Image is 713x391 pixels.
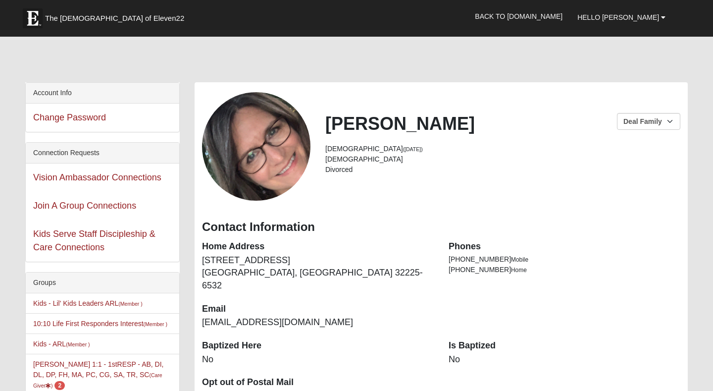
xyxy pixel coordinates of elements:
[33,360,164,389] a: [PERSON_NAME] 1:1 - 1stRESP - AB, DI, DL, DP, FH, MA, PC, CG, SA, TR, SC(Care Giver) 2
[511,256,528,263] span: Mobile
[33,340,90,348] a: Kids - ARL(Member )
[33,299,143,307] a: Kids - Lil' Kids Leaders ARL(Member )
[449,339,680,352] dt: Is Baptized
[202,339,434,352] dt: Baptized Here
[202,316,434,329] dd: [EMAIL_ADDRESS][DOMAIN_NAME]
[449,240,680,253] dt: Phones
[325,154,680,165] li: [DEMOGRAPHIC_DATA]
[449,353,680,366] dd: No
[33,172,161,182] a: Vision Ambassador Connections
[33,372,162,389] small: (Care Giver )
[26,83,179,104] div: Account Info
[511,267,527,274] span: Home
[33,229,155,252] a: Kids Serve Staff Discipleship & Care Connections
[325,113,680,134] h2: [PERSON_NAME]
[33,112,106,122] a: Change Password
[202,376,434,389] dt: Opt out of Postal Mail
[202,303,434,316] dt: Email
[570,5,673,30] a: Hello [PERSON_NAME]
[118,301,142,307] small: (Member )
[33,320,167,328] a: 10:10 Life First Responders Interest(Member )
[23,8,43,28] img: Eleven22 logo
[202,92,310,201] a: View Fullsize Photo
[403,146,423,152] small: ([DATE])
[449,265,680,275] li: [PHONE_NUMBER]
[54,381,65,390] span: number of pending members
[467,4,570,29] a: Back to [DOMAIN_NAME]
[202,240,434,253] dt: Home Address
[45,13,184,23] span: The [DEMOGRAPHIC_DATA] of Eleven22
[18,3,216,28] a: The [DEMOGRAPHIC_DATA] of Eleven22
[26,273,179,293] div: Groups
[202,254,434,292] dd: [STREET_ADDRESS] [GEOGRAPHIC_DATA], [GEOGRAPHIC_DATA] 32225-6532
[325,165,680,175] li: Divorced
[33,201,136,211] a: Join A Group Connections
[144,321,167,327] small: (Member )
[66,341,90,347] small: (Member )
[202,353,434,366] dd: No
[325,144,680,154] li: [DEMOGRAPHIC_DATA]
[26,143,179,164] div: Connection Requests
[202,220,680,234] h3: Contact Information
[577,13,659,21] span: Hello [PERSON_NAME]
[449,254,680,265] li: [PHONE_NUMBER]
